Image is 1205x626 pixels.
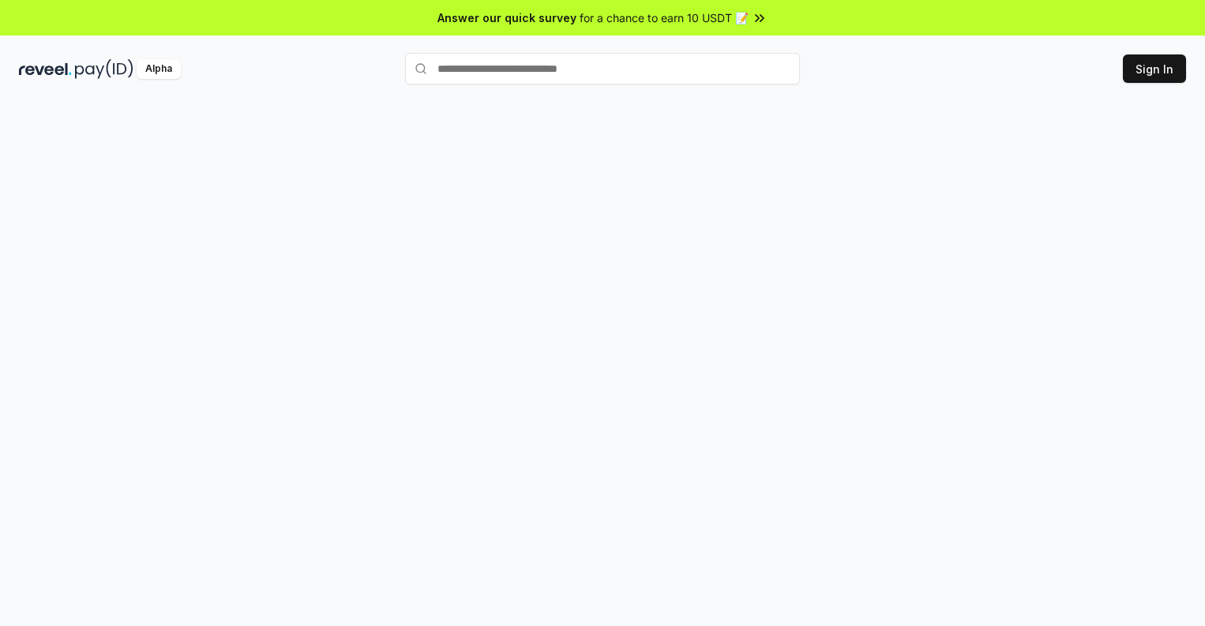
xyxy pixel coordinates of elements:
[75,59,133,79] img: pay_id
[137,59,181,79] div: Alpha
[437,9,576,26] span: Answer our quick survey
[580,9,749,26] span: for a chance to earn 10 USDT 📝
[1123,54,1186,83] button: Sign In
[19,59,72,79] img: reveel_dark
